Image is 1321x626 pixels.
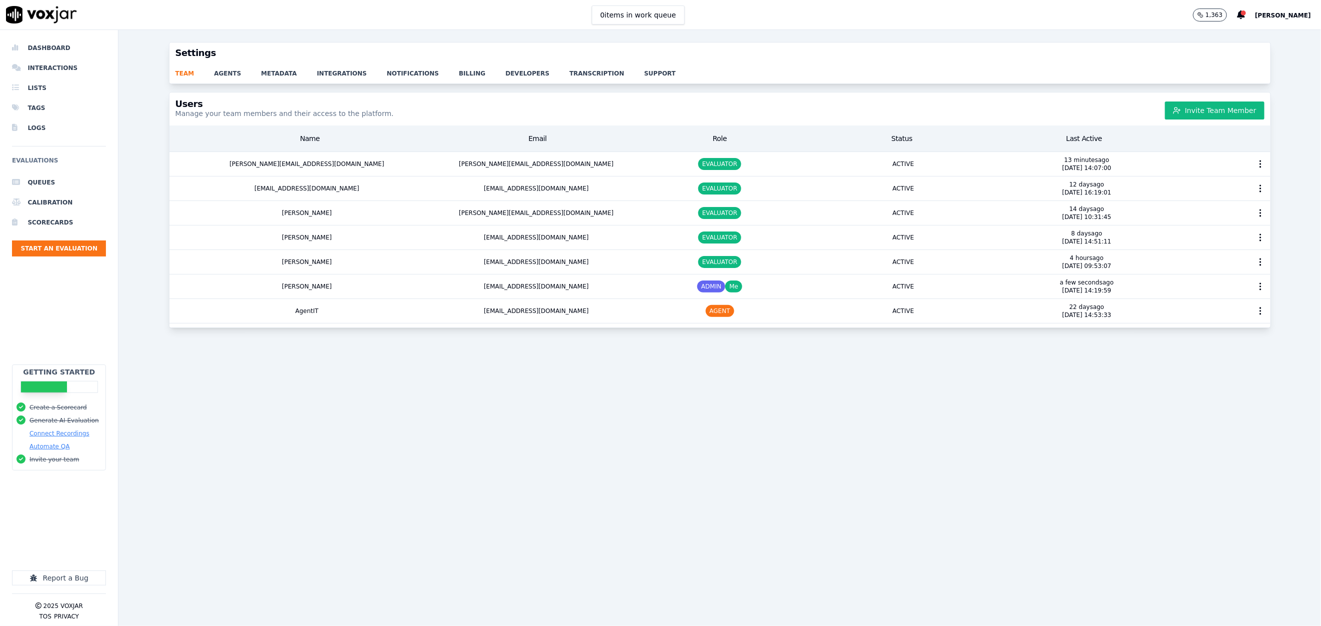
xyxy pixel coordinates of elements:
div: [PERSON_NAME][EMAIL_ADDRESS][DOMAIN_NAME] [444,201,628,225]
a: Calibration [12,192,106,212]
a: notifications [387,63,459,77]
span: EVALUATOR [698,207,742,219]
span: ACTIVE [889,207,918,219]
button: 1,363 [1193,8,1237,21]
button: Create a Scorecard [29,403,87,411]
p: [DATE] 16:19:01 [1062,188,1111,196]
span: Me [725,280,742,292]
a: integrations [317,63,387,77]
div: Email [446,129,629,147]
a: Dashboard [12,38,106,58]
button: 1,363 [1193,8,1227,21]
span: EVALUATOR [698,158,742,170]
button: Generate AI Evaluation [29,416,99,424]
div: [PERSON_NAME] [169,201,445,225]
div: Name [173,129,447,147]
p: 13 minutes ago [1062,156,1111,164]
button: Automate QA [29,442,69,450]
a: developers [505,63,569,77]
p: 12 days ago [1062,180,1111,188]
a: Scorecards [12,212,106,232]
a: billing [459,63,505,77]
h3: Users [175,99,394,108]
a: Logs [12,118,106,138]
p: [DATE] 14:07:00 [1062,164,1111,172]
button: Start an Evaluation [12,240,106,256]
button: Invite Team Member [1165,101,1265,119]
p: 4 hours ago [1062,254,1111,262]
span: ACTIVE [889,182,918,194]
button: TOS [39,612,51,620]
div: Role [629,129,811,147]
div: AgentIT [169,299,445,323]
span: ACTIVE [889,231,918,243]
h6: Evaluations [12,154,106,172]
h2: Getting Started [23,367,95,377]
span: ACTIVE [889,256,918,268]
p: a few seconds ago [1060,278,1114,286]
div: [PERSON_NAME][EMAIL_ADDRESS][DOMAIN_NAME] [169,152,445,176]
p: 14 days ago [1062,205,1111,213]
div: [PERSON_NAME] [169,225,445,249]
a: team [175,63,214,77]
a: agents [214,63,261,77]
div: [EMAIL_ADDRESS][DOMAIN_NAME] [169,176,445,200]
span: EVALUATOR [698,256,742,268]
a: metadata [261,63,317,77]
div: Status [811,129,993,147]
button: Privacy [54,612,79,620]
p: [DATE] 14:19:59 [1060,286,1114,294]
h3: Settings [175,48,1265,57]
button: Report a Bug [12,570,106,585]
span: ACTIVE [889,158,918,170]
span: AGENT [706,305,734,317]
span: [PERSON_NAME] [1255,12,1311,19]
p: 2025 Voxjar [43,602,83,610]
a: Lists [12,78,106,98]
button: [PERSON_NAME] [1255,9,1321,21]
div: [EMAIL_ADDRESS][DOMAIN_NAME] [444,274,628,298]
p: Manage your team members and their access to the platform. [175,108,394,118]
a: Queues [12,172,106,192]
p: [DATE] 14:53:33 [1062,311,1111,319]
div: [PERSON_NAME] [169,274,445,298]
span: EVALUATOR [698,182,742,194]
div: [EMAIL_ADDRESS][DOMAIN_NAME] [444,225,628,249]
a: Interactions [12,58,106,78]
div: Last Active [993,129,1176,147]
p: 8 days ago [1062,229,1111,237]
p: [DATE] 14:51:11 [1062,237,1111,245]
span: ADMIN [697,280,725,292]
div: [EMAIL_ADDRESS][DOMAIN_NAME] [444,250,628,274]
p: 22 days ago [1062,303,1111,311]
span: ACTIVE [889,305,918,317]
div: [EMAIL_ADDRESS][DOMAIN_NAME] [444,299,628,323]
div: [PERSON_NAME] [169,250,445,274]
a: Tags [12,98,106,118]
span: EVALUATOR [698,231,742,243]
a: support [644,63,696,77]
p: [DATE] 10:31:45 [1062,213,1111,221]
a: transcription [569,63,644,77]
div: [EMAIL_ADDRESS][DOMAIN_NAME] [444,176,628,200]
button: Invite your team [29,455,79,463]
div: [PERSON_NAME][EMAIL_ADDRESS][DOMAIN_NAME] [444,152,628,176]
button: Connect Recordings [29,429,89,437]
p: [DATE] 09:53:07 [1062,262,1111,270]
p: 1,363 [1206,11,1223,19]
button: 0items in work queue [592,5,685,24]
span: ACTIVE [889,280,918,292]
img: voxjar logo [6,6,77,23]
